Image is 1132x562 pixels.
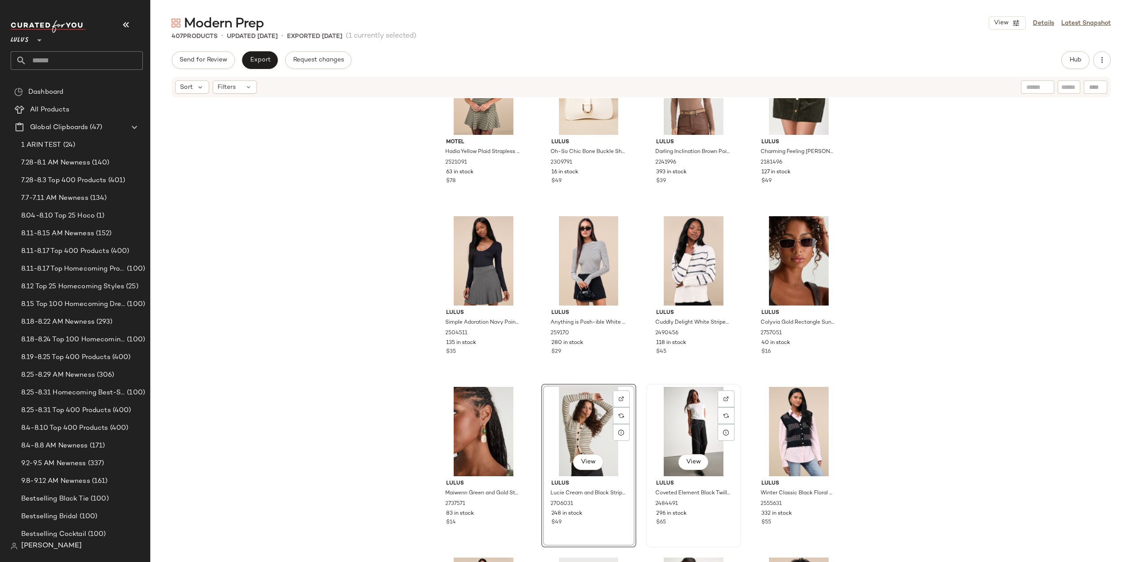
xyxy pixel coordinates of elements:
span: Charming Feeling [PERSON_NAME] Corduroy Mini Skirt [761,148,835,156]
span: 63 in stock [446,168,474,176]
span: 296 in stock [656,510,687,518]
span: Global Clipboards [30,122,88,133]
span: (100) [125,299,145,310]
img: 2737571_01_OM_2025-08-14.jpg [439,387,528,476]
span: Lulus [761,480,836,488]
span: (306) [95,370,115,380]
span: View [581,459,596,466]
span: View [686,459,701,466]
img: 2484491_2_01_hero_Retakes_2025-08-12.jpg [649,387,738,476]
span: (401) [107,176,126,186]
span: 8.11-8.15 AM Newness [21,229,94,239]
span: Motel [446,138,521,146]
button: View [573,454,603,470]
span: 407 [172,33,183,40]
span: 40 in stock [761,339,790,347]
img: svg%3e [172,19,180,27]
span: Lulus [656,309,731,317]
span: Dashboard [28,87,63,97]
span: 127 in stock [761,168,791,176]
span: • [281,31,283,42]
span: 8.25-8.31 Homecoming Best-Sellers [21,388,125,398]
span: Lucie Cream and Black Striped Button-Up Sweater Top [551,489,625,497]
span: $49 [551,177,562,185]
span: $65 [656,519,666,527]
span: Lulus [551,309,626,317]
button: Hub [1061,51,1090,69]
span: Simple Adoration Navy Pointelle Scoop Neck Long Sleeve Top [445,319,520,327]
span: 2737571 [445,500,465,508]
span: (100) [125,335,145,345]
span: (134) [88,193,107,203]
span: (100) [86,529,106,539]
span: Hadia Yellow Plaid Strapless Drop Waist Mini Dress [445,148,520,156]
span: Filters [218,83,236,92]
span: 7.28-8.1 AM Newness [21,158,90,168]
span: Request changes [293,57,344,64]
span: $78 [446,177,455,185]
button: View [678,454,708,470]
span: 8.15 Top 100 Homecoming Dresses [21,299,125,310]
span: Maiwenn Green and Gold Stone Drop Earrings [445,489,520,497]
span: $16 [761,348,771,356]
span: 8.19-8.25 Top 400 Products [21,352,111,363]
span: 8.18-8.24 Top 100 Homecoming Dresses [21,335,125,345]
img: 12040381_2490456.jpg [649,216,738,306]
img: 12685181_259170.jpg [544,216,633,306]
span: 8.4-8.10 Top 400 Products [21,423,108,433]
button: Export [242,51,278,69]
span: 332 in stock [761,510,792,518]
span: (161) [90,476,108,486]
span: All Products [30,105,69,115]
img: svg%3e [14,88,23,96]
img: 2757051_01_OM_2025-09-03.jpg [754,216,843,306]
span: (100) [89,494,109,504]
img: svg%3e [723,396,729,401]
span: 2521091 [445,159,467,167]
span: Lulus [446,309,521,317]
span: Anything is Posh-ible White Striped Top [551,319,625,327]
span: Sort [180,83,193,92]
span: 8.11-8.17 Top 400 Products [21,246,109,256]
span: Cuddly Delight White Striped Mock Neck Pullover Sweater [655,319,730,327]
span: 1 ARIN TEST [21,140,61,150]
img: 12285141_2555631.jpg [754,387,843,476]
span: 2555631 [761,500,782,508]
img: 2706031_01_hero_2025-08-08.jpg [544,387,633,476]
span: 280 in stock [551,339,583,347]
button: Send for Review [172,51,235,69]
span: $49 [761,177,772,185]
img: svg%3e [11,543,18,550]
span: Coveted Element Black Twill [PERSON_NAME] Pants [655,489,730,497]
span: 2241996 [655,159,676,167]
span: 118 in stock [656,339,686,347]
span: Bestselling Cocktail [21,529,86,539]
span: (337) [86,459,104,469]
span: View [994,19,1009,27]
span: Oh-So Chic Bone Buckle Shoulder Bag [551,148,625,156]
span: 8.11-8.17 Top Homecoming Product [21,264,125,274]
span: (140) [90,158,110,168]
img: svg%3e [619,413,624,418]
span: (100) [125,388,145,398]
span: (400) [109,246,130,256]
span: 2484491 [655,500,678,508]
div: Products [172,32,218,41]
img: svg%3e [619,396,624,401]
span: (1) [95,211,104,221]
span: 8.25-8.29 AM Newness [21,370,95,380]
span: (171) [88,441,105,451]
span: (100) [125,264,145,274]
span: 8.18-8.22 AM Newness [21,317,95,327]
span: 2309791 [551,159,572,167]
span: (25) [124,282,138,292]
span: 135 in stock [446,339,476,347]
span: Lulus [761,309,836,317]
span: $39 [656,177,666,185]
span: (47) [88,122,102,133]
span: [PERSON_NAME] [21,541,82,551]
a: Latest Snapshot [1061,19,1111,28]
span: Bestselling Black Tie [21,494,89,504]
span: $35 [446,348,456,356]
span: 7.28-8.3 Top 400 Products [21,176,107,186]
